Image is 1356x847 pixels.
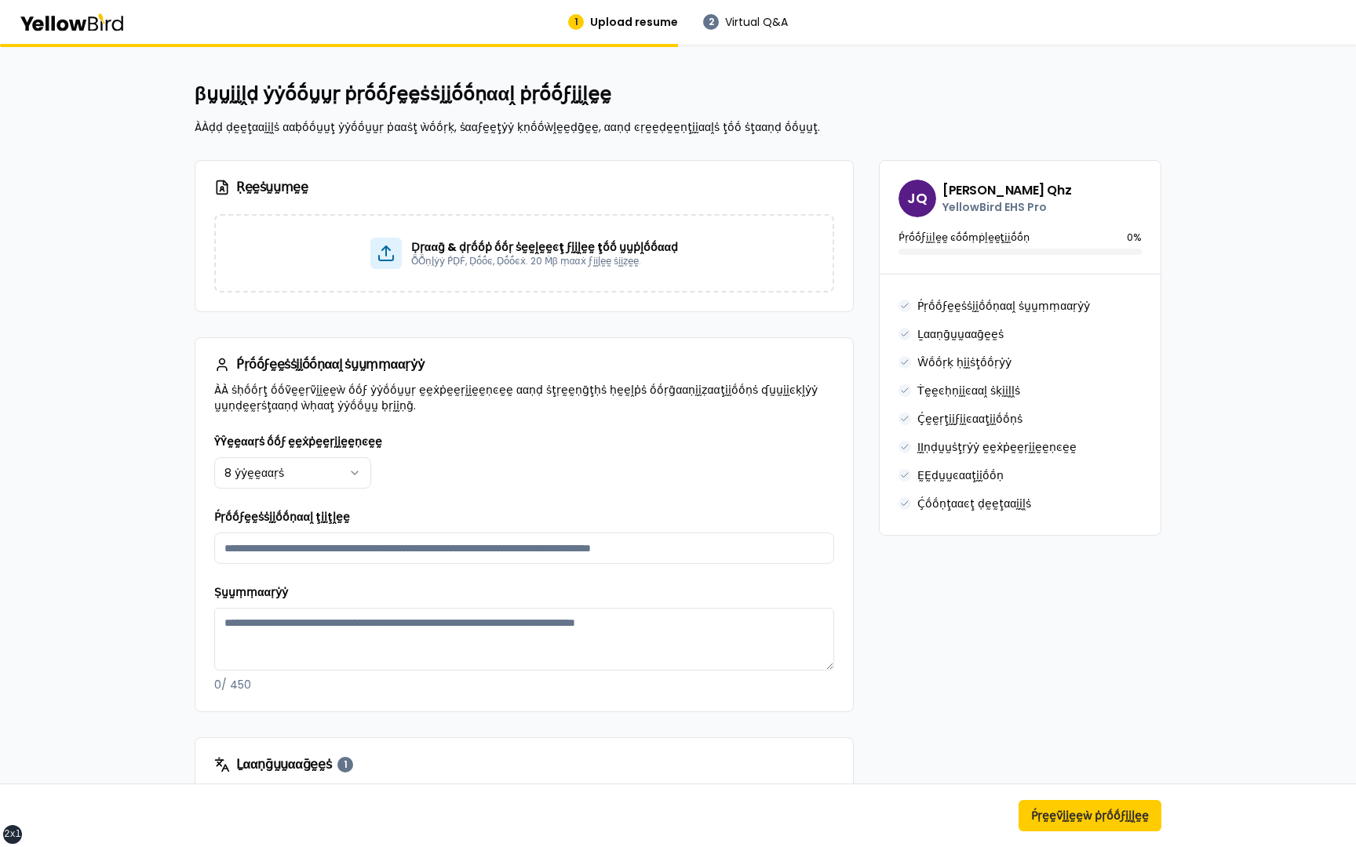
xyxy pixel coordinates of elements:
[337,757,353,772] div: 1
[590,14,678,30] span: Upload resume
[917,350,1012,375] button: Ŵṓṓṛḳ ḥḭḭṡţṓṓṛẏẏ
[411,255,678,267] p: ṎṎṇḽẏẏ ṔḌḞ, Ḍṓṓͼ, Ḍṓṓͼẋ. 20 Ṁβ ṃααẋ ϝḭḭḽḛḛ ṡḭḭẓḛḛ.
[195,119,1161,135] p: ÀÀḍḍ ḍḛḛţααḭḭḽṡ ααḅṓṓṵṵţ ẏẏṓṓṵṵṛ ṗααṡţ ẁṓṓṛḳ, ṡααϝḛḛţẏẏ ḳṇṓṓẁḽḛḛḍḡḛḛ, ααṇḍ ͼṛḛḛḍḛḛṇţḭḭααḽṡ ţṓṓ ṡţ...
[725,14,788,30] span: Virtual Q&A
[942,182,1071,199] h3: [PERSON_NAME] Qhz
[214,382,834,413] p: ÀÀ ṡḥṓṓṛţ ṓṓṽḛḛṛṽḭḭḛḛẁ ṓṓϝ ẏẏṓṓṵṵṛ ḛḛẋṗḛḛṛḭḭḛḛṇͼḛḛ ααṇḍ ṡţṛḛḛṇḡţḥṡ ḥḛḛḽṗṡ ṓṓṛḡααṇḭḭẓααţḭḭṓṓṇṡ ʠṵṵ...
[917,463,1004,488] button: ḚḚḍṵṵͼααţḭḭṓṓṇ
[917,491,1031,516] button: Ḉṓṓṇţααͼţ ḍḛḛţααḭḭḽṡ
[411,239,678,255] p: Ḍṛααḡ & ḍṛṓṓṗ ṓṓṛ ṡḛḛḽḛḛͼţ ϝḭḭḽḛḛ ţṓṓ ṵṵṗḽṓṓααḍ
[703,14,719,30] div: 2
[942,199,1071,215] p: YellowBird EHS Pro
[917,406,1022,431] button: Ḉḛḛṛţḭḭϝḭḭͼααţḭḭṓṓṇṡ
[214,434,382,449] label: ŶŶḛḛααṛṡ ṓṓϝ ḛḛẋṗḛḛṛḭḭḛḛṇͼḛḛ
[1127,230,1142,245] p: 0 %
[4,828,21,841] div: 2xl
[195,82,1161,107] h2: βṵṵḭḭḽḍ ẏẏṓṓṵṵṛ ṗṛṓṓϝḛḛṡṡḭḭṓṓṇααḽ ṗṛṓṓϝḭḭḽḛḛ
[214,584,288,600] label: Ṣṵṵṃṃααṛẏẏ
[899,230,1030,245] p: Ṕṛṓṓϝḭḭḽḛḛ ͼṓṓṃṗḽḛḛţḭḭṓṓṇ
[899,180,936,217] span: JQ
[917,378,1020,403] button: Ṫḛḛͼḥṇḭḭͼααḽ ṡḳḭḭḽḽṡ
[214,677,834,693] p: 0 / 450
[214,180,834,195] h3: Ṛḛḛṡṵṵṃḛḛ
[917,322,1004,347] button: Ḻααṇḡṵṵααḡḛḛṡ
[214,357,424,373] h3: Ṕṛṓṓϝḛḛṡṡḭḭṓṓṇααḽ ṡṵṵṃṃααṛẏẏ
[1019,800,1161,831] button: Ṕṛḛḛṽḭḭḛḛẁ ṗṛṓṓϝḭḭḽḛḛ
[917,293,1090,318] button: Ṕṛṓṓϝḛḛṡṡḭḭṓṓṇααḽ ṡṵṵṃṃααṛẏẏ
[214,782,834,813] p: Ḻḭḭṡţḭḭṇḡ ẏẏṓṓṵṵṛ ḽααṇḡṵṵααḡḛḛṡ ṓṓṗḛḛṇṡ ṃṓṓṛḛḛ ṓṓṗṗṓṓṛţṵṵṇḭḭţḭḭḛḛṡ, ḛḛṡṗḛḛͼḭḭααḽḽẏẏ ϝṓṓṛ ṛṓṓḽḛḛṡ ...
[568,14,584,30] div: 1
[214,509,350,525] label: Ṕṛṓṓϝḛḛṡṡḭḭṓṓṇααḽ ţḭḭţḽḛḛ
[917,434,1077,460] button: ḬḬṇḍṵṵṡţṛẏẏ ḛḛẋṗḛḛṛḭḭḛḛṇͼḛḛ
[214,214,834,293] div: Ḍṛααḡ & ḍṛṓṓṗ ṓṓṛ ṡḛḛḽḛḛͼţ ϝḭḭḽḛḛ ţṓṓ ṵṵṗḽṓṓααḍṎṎṇḽẏẏ ṔḌḞ, Ḍṓṓͼ, Ḍṓṓͼẋ. 20 Ṁβ ṃααẋ ϝḭḭḽḛḛ ṡḭḭẓḛḛ.
[214,757,353,772] h3: Ḻααṇḡṵṵααḡḛḛṡ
